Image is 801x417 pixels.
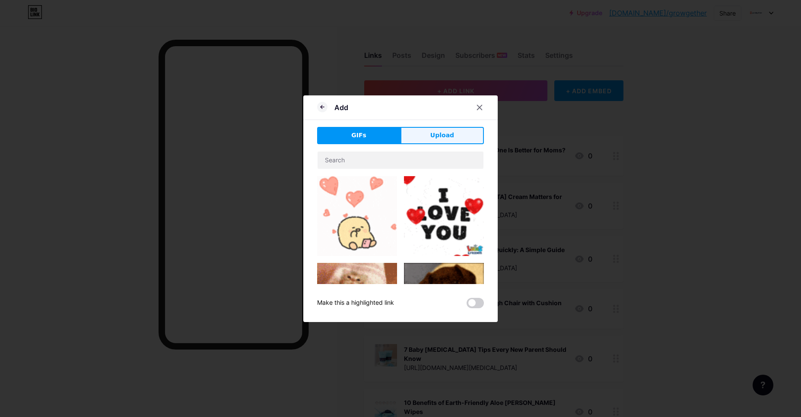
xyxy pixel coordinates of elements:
div: Add [334,102,348,113]
img: Gihpy [317,263,397,343]
img: Gihpy [404,176,484,256]
span: GIFs [351,131,366,140]
img: Gihpy [317,176,397,256]
input: Search [318,152,483,169]
img: Gihpy [404,263,484,358]
div: Make this a highlighted link [317,298,394,308]
button: Upload [400,127,484,144]
span: Upload [430,131,454,140]
button: GIFs [317,127,400,144]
